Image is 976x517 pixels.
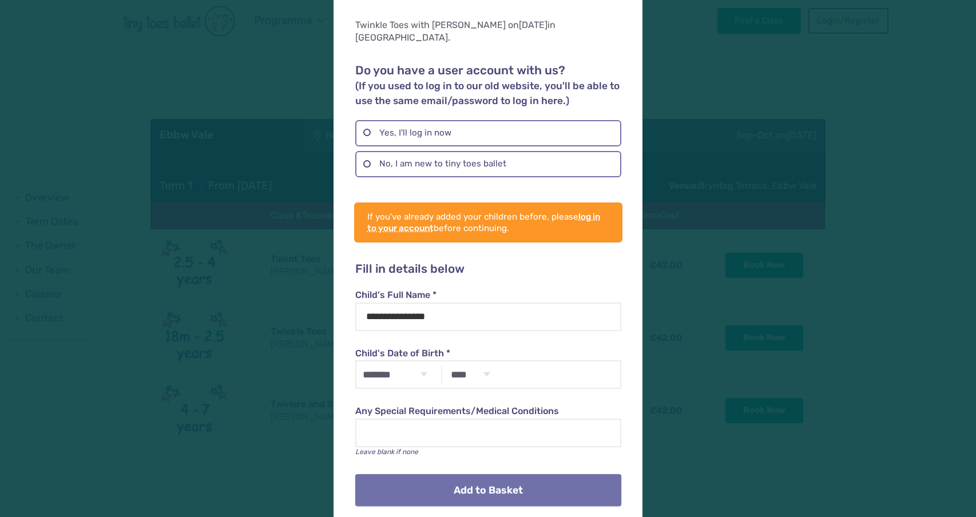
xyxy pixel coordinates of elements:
h2: Fill in details below [355,262,621,277]
p: Leave blank if none [355,447,621,457]
label: No, I am new to tiny toes ballet [355,151,621,177]
label: Child's Full Name * [355,289,621,301]
button: Add to Basket [355,474,621,506]
label: Child's Date of Birth * [355,347,621,360]
label: Yes, I'll log in now [355,120,621,146]
div: Twinkle Toes with [PERSON_NAME] on in [GEOGRAPHIC_DATA]. [355,19,621,45]
small: (If you used to log in to our old website, you'll be able to use the same email/password to log i... [355,80,620,106]
span: [DATE] [519,19,547,30]
label: Any Special Requirements/Medical Conditions [355,405,621,417]
p: If you've already added your children before, please before continuing. [367,211,609,234]
h2: Do you have a user account with us? [355,63,621,108]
